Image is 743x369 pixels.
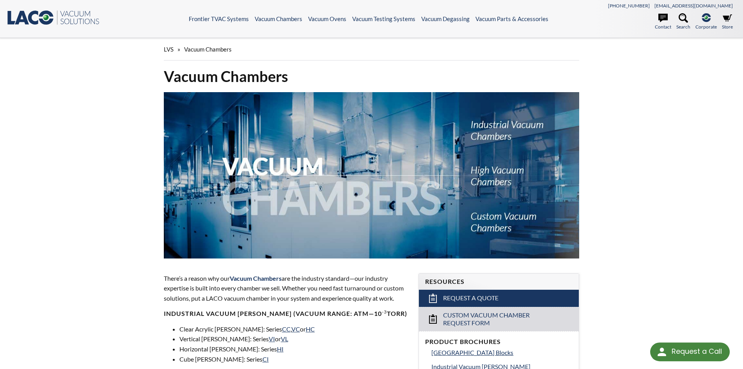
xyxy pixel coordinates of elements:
span: LVS [164,46,174,53]
li: Clear Acrylic [PERSON_NAME]: Series , or [179,324,410,334]
span: Corporate [695,23,717,30]
a: Contact [655,13,671,30]
a: VI [269,335,275,342]
a: Search [676,13,690,30]
li: Horizontal [PERSON_NAME]: Series [179,344,410,354]
a: Vacuum Ovens [308,15,346,22]
span: Custom Vacuum Chamber Request Form [443,311,556,328]
a: Request a Quote [419,290,579,307]
a: Frontier TVAC Systems [189,15,249,22]
span: Request a Quote [443,294,498,302]
li: Vertical [PERSON_NAME]: Series or [179,334,410,344]
h4: Industrial Vacuum [PERSON_NAME] (vacuum range: atm—10 Torr) [164,310,410,318]
a: HI [277,345,284,353]
h4: Resources [425,278,573,286]
div: Request a Call [650,342,730,361]
span: [GEOGRAPHIC_DATA] Blocks [431,349,513,356]
sup: -3 [382,309,387,315]
a: Vacuum Degassing [421,15,470,22]
a: CC [282,325,291,333]
h4: Product Brochures [425,338,573,346]
li: Cube [PERSON_NAME]: Series [179,354,410,364]
a: CI [262,355,269,363]
a: Store [722,13,733,30]
a: Vacuum Parts & Accessories [475,15,548,22]
span: Vacuum Chambers [184,46,232,53]
a: Vacuum Testing Systems [352,15,415,22]
div: Request a Call [672,342,722,360]
a: [EMAIL_ADDRESS][DOMAIN_NAME] [654,3,733,9]
p: There’s a reason why our are the industry standard—our industry expertise is built into every cha... [164,273,410,303]
a: VL [281,335,288,342]
a: Custom Vacuum Chamber Request Form [419,307,579,332]
img: Vacuum Chambers [164,92,580,258]
a: VC [291,325,300,333]
h1: Vacuum Chambers [164,67,580,86]
a: HC [306,325,315,333]
img: round button [656,346,668,358]
a: Vacuum Chambers [255,15,302,22]
div: » [164,38,580,61]
span: Vacuum Chambers [230,275,282,282]
a: [GEOGRAPHIC_DATA] Blocks [431,348,573,358]
a: [PHONE_NUMBER] [608,3,650,9]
